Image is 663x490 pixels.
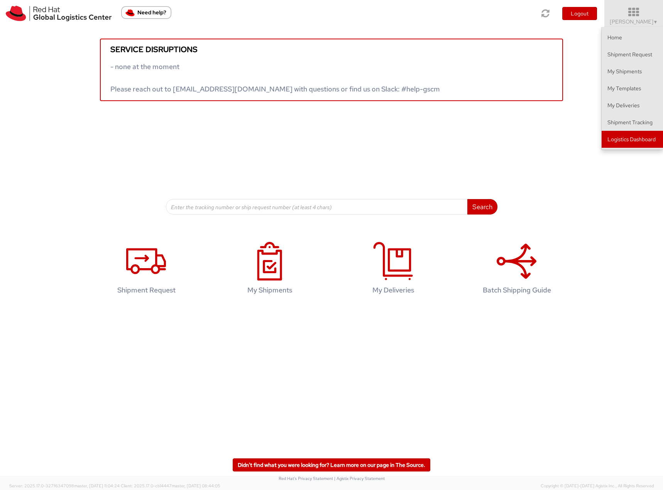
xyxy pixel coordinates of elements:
[610,18,658,25] span: [PERSON_NAME]
[110,45,553,54] h5: Service disruptions
[6,6,112,21] img: rh-logistics-00dfa346123c4ec078e1.svg
[459,234,575,306] a: Batch Shipping Guide
[279,476,333,481] a: Red Hat's Privacy Statement
[467,199,497,215] button: Search
[212,234,328,306] a: My Shipments
[602,114,663,131] a: Shipment Tracking
[602,63,663,80] a: My Shipments
[541,483,654,489] span: Copyright © [DATE]-[DATE] Agistix Inc., All Rights Reserved
[602,29,663,46] a: Home
[74,483,120,488] span: master, [DATE] 11:04:24
[172,483,220,488] span: master, [DATE] 08:44:05
[220,286,320,294] h4: My Shipments
[602,131,663,148] a: Logistics Dashboard
[602,97,663,114] a: My Deliveries
[653,19,658,25] span: ▼
[562,7,597,20] button: Logout
[110,62,440,93] span: - none at the moment Please reach out to [EMAIL_ADDRESS][DOMAIN_NAME] with questions or find us o...
[602,80,663,97] a: My Templates
[602,46,663,63] a: Shipment Request
[467,286,567,294] h4: Batch Shipping Guide
[96,286,196,294] h4: Shipment Request
[121,483,220,488] span: Client: 2025.17.0-cb14447
[335,234,451,306] a: My Deliveries
[121,6,171,19] button: Need help?
[166,199,468,215] input: Enter the tracking number or ship request number (at least 4 chars)
[233,458,430,471] a: Didn't find what you were looking for? Learn more on our page in The Source.
[334,476,385,481] a: | Agistix Privacy Statement
[88,234,204,306] a: Shipment Request
[9,483,120,488] span: Server: 2025.17.0-327f6347098
[100,39,563,101] a: Service disruptions - none at the moment Please reach out to [EMAIL_ADDRESS][DOMAIN_NAME] with qu...
[343,286,443,294] h4: My Deliveries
